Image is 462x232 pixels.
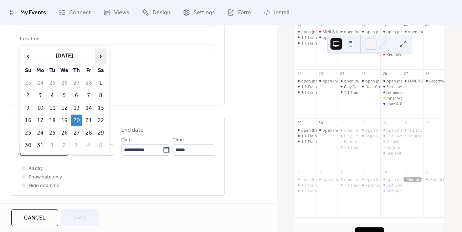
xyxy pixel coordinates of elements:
div: 1:1 Training mit Caterina [338,90,359,95]
div: open (he)art café [365,177,396,182]
div: Clay Date [386,150,404,156]
td: 5 [59,90,70,101]
td: 22 [95,115,107,126]
span: Views [114,9,129,17]
th: [DATE] [35,49,94,64]
div: Self Love Friday – Bloom & Matcha Edition [380,182,402,188]
a: Views [98,3,135,22]
button: Cancel [11,209,58,226]
td: 24 [35,77,46,89]
div: Dear Child, Dear Elderly: Letters in the Club [359,84,380,89]
div: Clay Date [344,84,361,89]
a: Form [222,3,256,22]
td: 24 [35,127,46,139]
div: Clay Date [338,84,359,89]
td: 9 [22,102,34,114]
div: End date [121,126,144,135]
td: 21 [83,115,94,126]
td: 18 [47,115,58,126]
div: 2 [361,121,366,126]
a: My Events [4,3,51,22]
div: open (he)art café [338,177,359,182]
div: MINI & ME: Aquarell & Achtsamkeit für frischgebackene Mamas & Babys [323,29,454,34]
div: 1:1 Training mit [PERSON_NAME] [344,90,404,95]
div: open (he)art café [386,78,417,84]
div: Feminine Shapes: Vulva Acrylic Night [365,182,432,188]
span: Form [238,9,251,17]
div: 1:1 Training mit [PERSON_NAME] [301,182,361,188]
div: open (he)art café [408,29,439,34]
div: open (he)art café [380,78,402,84]
td: 4 [47,90,58,101]
div: 1:1 Training mit [PERSON_NAME] [301,84,361,89]
div: open (he)art café [386,177,417,182]
div: 30 [318,121,323,126]
div: open (he)art café [365,78,396,84]
td: 27 [71,127,82,139]
td: 23 [22,77,34,89]
div: Self Love Friday – Bloom & Matcha Edition [380,84,402,89]
div: 20 [404,22,409,27]
div: Yoga & Journaling: She. Breathes. Writes. [359,133,380,138]
div: 1:1 Training mit [PERSON_NAME] [301,40,361,46]
a: Connect [53,3,96,22]
div: open (he)art café [380,29,402,34]
td: 31 [35,140,46,151]
div: 26 [383,71,387,76]
div: 1:1 Training mit Caterina [295,188,317,193]
td: 1 [95,77,107,89]
div: open (he)art café [295,29,317,34]
div: open (he)art café [338,127,359,133]
div: open (he)art café [323,35,354,40]
div: 16 [318,22,323,27]
th: Su [22,65,34,76]
div: LOVE YOURSELF LOUD: DJ Night & Selflove-Art [402,78,423,84]
div: open (he)art café [402,29,423,34]
div: open (he)art café [359,78,380,84]
div: Clay Date [344,133,361,138]
div: open (he)art café [380,177,402,182]
div: Clay Date [380,150,402,156]
div: 1:1 Training mit Caterina [295,133,317,138]
span: Hide end time [29,182,60,190]
th: Tu [47,65,58,76]
div: 1:1 Training mit Caterina [295,40,317,46]
span: All day [29,165,43,173]
div: open (he)art café [359,29,380,34]
a: Design [137,3,176,22]
td: 15 [95,102,107,114]
div: 19 [383,22,387,27]
div: 24 [340,71,345,76]
div: 1:1 Training mit Caterina [295,182,317,188]
div: 9 [361,170,366,175]
div: 1:1 Training mit Caterina [338,145,359,150]
div: 1:1 Training mit Caterina [295,139,317,144]
div: Gemeinsam stark: Clay & Connection für Eltern und ihre Kinder [380,90,402,95]
div: Yoga & Journaling: She. Breathes. Writes. [365,133,440,138]
th: Mo [35,65,46,76]
td: 5 [95,140,107,151]
div: 4 [404,121,409,126]
span: › [96,49,106,63]
div: Soulfood Kitchen – Pflanzlich kochen & Selbstliebe nähren [402,133,423,138]
td: 4 [83,140,94,151]
div: 1:1 Training mit [PERSON_NAME] [301,90,361,95]
div: Self Love Friday – Bloom & Matcha Edition [380,133,402,138]
span: Design [153,9,170,17]
div: Mental Health Day: Ein Abend für dein wahres Ich [380,188,402,193]
div: Feminine Shapes: Vulva Acrylic Night [359,182,380,188]
div: open (he)art café [295,127,317,133]
div: 1:1 Training mit Caterina [295,35,317,40]
div: 15 [297,22,302,27]
div: open (he)art café [317,177,338,182]
div: 1:1 Training mit [PERSON_NAME] [301,133,361,138]
div: open (he)art café [338,78,359,84]
span: Cancel [24,214,46,222]
div: open (he)art café [301,29,332,34]
div: open (he)art café [386,127,417,133]
td: 28 [83,127,94,139]
div: 1:1 Training mit [PERSON_NAME] [301,188,361,193]
div: open (he)art café [317,35,338,40]
div: 1:1 Training mit Caterina [338,182,359,188]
